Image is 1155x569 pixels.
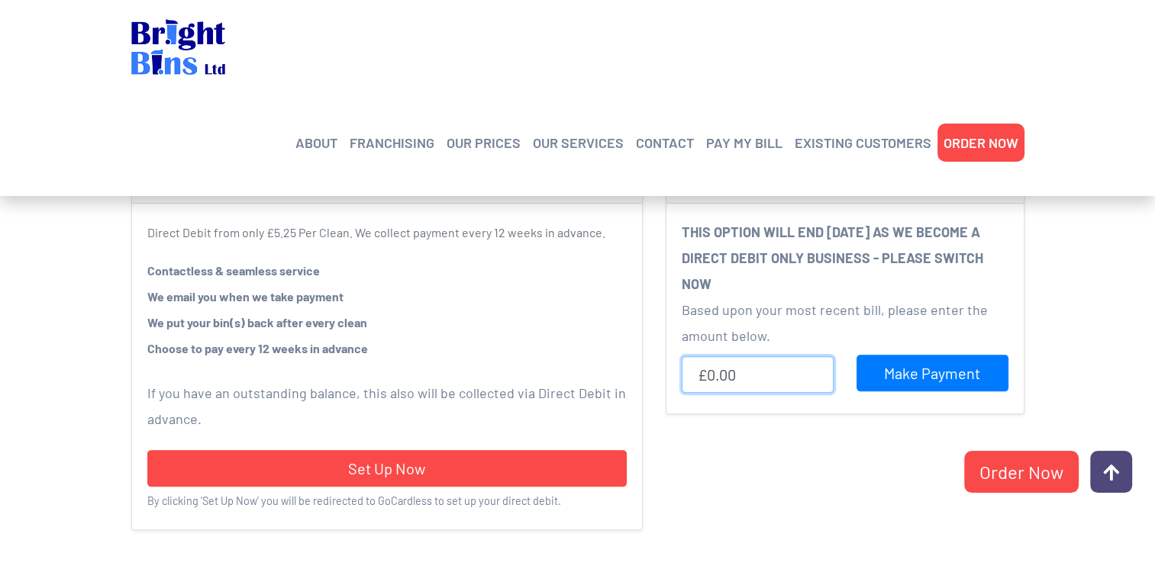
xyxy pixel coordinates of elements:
small: Direct Debit from only £5.25 Per Clean. We collect payment every 12 weeks in advance. [147,225,605,239]
li: Contactless & seamless service [147,258,627,284]
li: We email you when we take payment [147,284,627,310]
a: OUR SERVICES [533,131,624,154]
li: We put your bin(s) back after every clean [147,310,627,336]
strong: THIS OPTION WILL END [DATE] AS WE BECOME A DIRECT DEBIT ONLY BUSINESS - PLEASE SWITCH NOW [682,223,983,292]
a: PAY MY BILL [706,131,782,154]
a: OUR PRICES [447,131,521,154]
p: Based upon your most recent bill, please enter the amount below. [682,297,1008,349]
a: EXISTING CUSTOMERS [795,131,931,154]
a: ORDER NOW [944,131,1018,154]
a: Set Up Now [147,450,627,487]
a: ABOUT [295,131,337,154]
a: FRANCHISING [350,131,434,154]
p: If you have an outstanding balance, this also will be collected via Direct Debit in advance. [147,380,627,432]
small: By clicking 'Set Up Now' you will be redirected to GoCardless to set up your direct debit. [147,494,561,507]
li: Choose to pay every 12 weeks in advance [147,336,627,362]
a: Order Now [964,451,1079,493]
input: Make Payment [857,355,1008,391]
a: CONTACT [636,131,694,154]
